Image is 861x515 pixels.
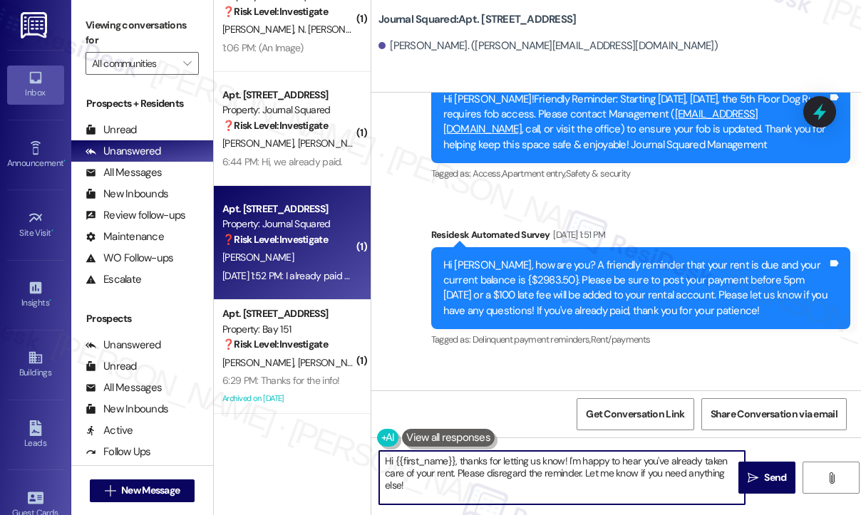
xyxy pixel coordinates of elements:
[86,402,168,417] div: New Inbounds
[473,167,502,180] span: Access ,
[86,123,137,137] div: Unread
[222,88,354,103] div: Apt. [STREET_ADDRESS]
[443,92,828,153] div: Hi [PERSON_NAME]!Friendly Reminder: Starting [DATE], [DATE], the 5th Floor Dog Run requires fob a...
[86,423,133,438] div: Active
[443,258,828,319] div: Hi [PERSON_NAME], how are you? A friendly reminder that your rent is due and your current balance...
[473,333,591,345] span: Delinquent payment reminders ,
[63,156,66,166] span: •
[379,451,745,504] textarea: Hi {{first_name}}, thanks for letting us know! I'm happy to hear you've already taken care of you...
[826,472,837,484] i: 
[711,407,837,422] span: Share Conversation via email
[298,137,369,150] span: [PERSON_NAME]
[221,390,356,407] div: Archived on [DATE]
[298,23,380,36] span: N. [PERSON_NAME]
[764,470,786,485] span: Send
[7,206,64,244] a: Site Visit •
[222,217,354,232] div: Property: Journal Squared
[86,14,199,52] label: Viewing conversations for
[222,269,382,282] div: [DATE] 1:52 PM: I already paid my lease
[222,41,304,54] div: 1:06 PM: (An Image)
[748,472,758,484] i: 
[71,96,213,111] div: Prospects + Residents
[86,338,161,353] div: Unanswered
[222,155,343,168] div: 6:44 PM: Hi, we already paid.
[7,66,64,104] a: Inbox
[86,165,162,180] div: All Messages
[222,356,298,369] span: [PERSON_NAME]
[222,202,354,217] div: Apt. [STREET_ADDRESS]
[71,311,213,326] div: Prospects
[586,407,684,422] span: Get Conversation Link
[105,485,115,496] i: 
[443,107,758,136] a: [EMAIL_ADDRESS][DOMAIN_NAME]
[86,272,141,287] div: Escalate
[222,233,328,246] strong: ❓ Risk Level: Investigate
[92,52,176,75] input: All communities
[222,374,340,387] div: 6:29 PM: Thanks for the info!
[222,251,294,264] span: [PERSON_NAME]
[86,144,161,159] div: Unanswered
[121,483,180,498] span: New Message
[591,333,651,345] span: Rent/payments
[222,119,328,132] strong: ❓ Risk Level: Investigate
[222,23,298,36] span: [PERSON_NAME]
[86,251,173,266] div: WO Follow-ups
[7,416,64,454] a: Leads
[222,5,328,18] strong: ❓ Risk Level: Investigate
[701,398,847,430] button: Share Conversation via email
[7,276,64,314] a: Insights •
[86,208,185,223] div: Review follow-ups
[566,167,631,180] span: Safety & security
[550,227,605,242] div: [DATE] 1:51 PM
[738,462,795,494] button: Send
[21,12,50,38] img: ResiDesk Logo
[298,356,369,369] span: [PERSON_NAME]
[431,163,850,184] div: Tagged as:
[183,58,191,69] i: 
[90,479,195,502] button: New Message
[577,398,694,430] button: Get Conversation Link
[431,227,850,247] div: Residesk Automated Survey
[378,38,718,53] div: [PERSON_NAME]. ([PERSON_NAME][EMAIL_ADDRESS][DOMAIN_NAME])
[7,345,64,384] a: Buildings
[86,444,151,459] div: Follow Ups
[51,226,53,236] span: •
[86,359,137,374] div: Unread
[502,167,566,180] span: Apartment entry ,
[86,187,168,202] div: New Inbounds
[222,322,354,337] div: Property: Bay 151
[222,338,328,350] strong: ❓ Risk Level: Investigate
[431,329,850,350] div: Tagged as:
[378,12,576,27] b: Journal Squared: Apt. [STREET_ADDRESS]
[222,306,354,321] div: Apt. [STREET_ADDRESS]
[49,296,51,306] span: •
[86,380,162,395] div: All Messages
[222,137,298,150] span: [PERSON_NAME]
[222,103,354,118] div: Property: Journal Squared
[86,229,164,244] div: Maintenance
